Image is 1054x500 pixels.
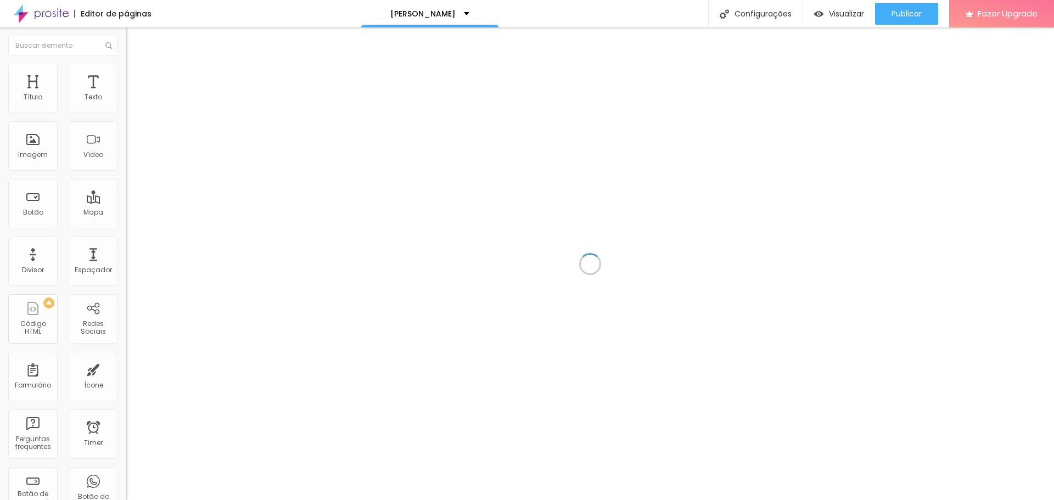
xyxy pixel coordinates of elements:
[105,42,112,49] img: Icone
[8,36,118,55] input: Buscar elemento
[74,10,152,18] div: Editor de páginas
[15,381,51,389] div: Formulário
[875,3,938,25] button: Publicar
[75,266,112,274] div: Espaçador
[390,10,456,18] p: [PERSON_NAME]
[814,9,823,19] img: view-1.svg
[84,381,103,389] div: Ícone
[85,93,102,101] div: Texto
[83,209,103,216] div: Mapa
[84,439,103,447] div: Timer
[83,151,103,159] div: Vídeo
[23,209,43,216] div: Botão
[720,9,729,19] img: Icone
[18,151,48,159] div: Imagem
[978,9,1038,18] span: Fazer Upgrade
[11,320,54,336] div: Código HTML
[803,3,875,25] button: Visualizar
[22,266,44,274] div: Divisor
[892,9,922,18] span: Publicar
[11,435,54,451] div: Perguntas frequentes
[24,93,42,101] div: Título
[829,9,864,18] span: Visualizar
[71,320,115,336] div: Redes Sociais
